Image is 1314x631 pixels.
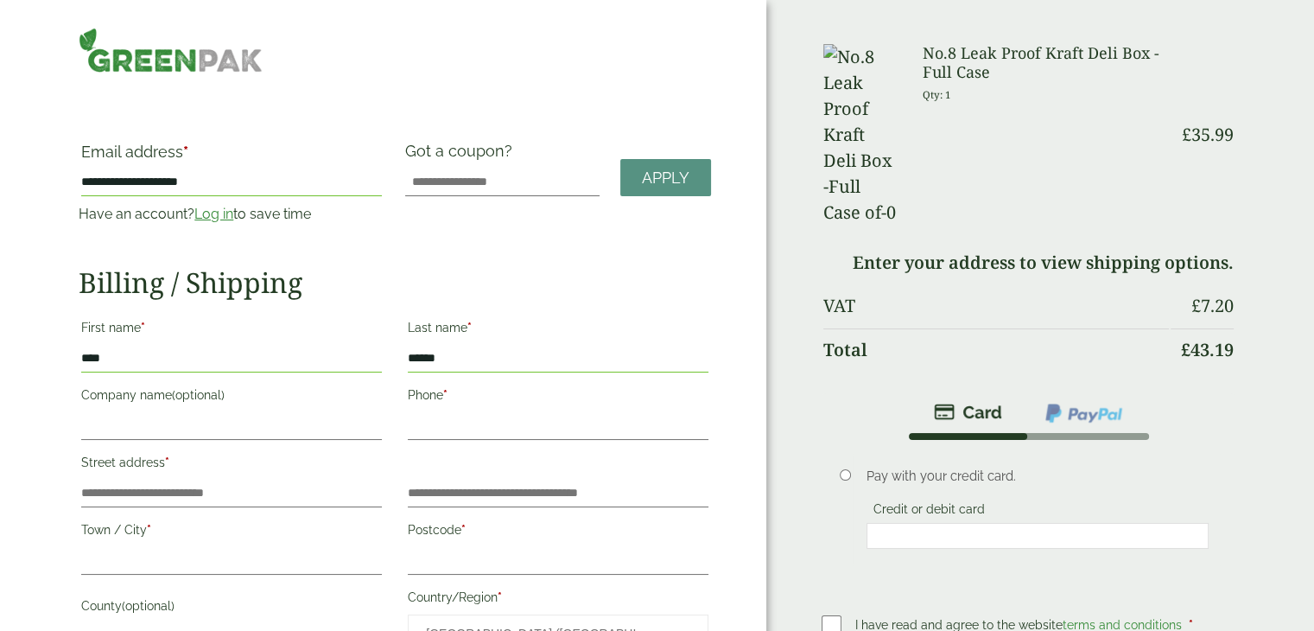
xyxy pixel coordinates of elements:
[1044,402,1124,424] img: ppcp-gateway.png
[823,242,1234,284] td: Enter your address to view shipping options.
[81,144,382,169] label: Email address
[461,523,466,537] abbr: required
[498,590,502,604] abbr: required
[823,44,902,226] img: No.8 Leak Proof Kraft Deli Box -Full Case of-0
[194,206,233,222] a: Log in
[923,44,1169,81] h3: No.8 Leak Proof Kraft Deli Box - Full Case
[408,518,708,547] label: Postcode
[443,388,448,402] abbr: required
[1181,338,1190,361] span: £
[122,599,175,613] span: (optional)
[81,518,382,547] label: Town / City
[408,383,708,412] label: Phone
[866,502,992,521] label: Credit or debit card
[141,321,145,335] abbr: required
[405,142,519,169] label: Got a coupon?
[1191,294,1201,317] span: £
[467,321,472,335] abbr: required
[165,456,169,469] abbr: required
[620,159,711,196] a: Apply
[81,315,382,345] label: First name
[1191,294,1234,317] bdi: 7.20
[172,388,225,402] span: (optional)
[923,88,951,101] small: Qty: 1
[866,467,1209,486] p: Pay with your credit card.
[79,266,711,299] h2: Billing / Shipping
[408,315,708,345] label: Last name
[81,383,382,412] label: Company name
[147,523,151,537] abbr: required
[1181,338,1234,361] bdi: 43.19
[823,328,1169,371] th: Total
[1182,123,1234,146] bdi: 35.99
[823,285,1169,327] th: VAT
[642,169,689,188] span: Apply
[79,28,262,73] img: GreenPak Supplies
[408,585,708,615] label: Country/Region
[81,594,382,623] label: County
[81,450,382,480] label: Street address
[79,204,384,225] p: Have an account? to save time
[934,402,1002,423] img: stripe.png
[183,143,188,161] abbr: required
[872,528,1203,544] iframe: Secure card payment input frame
[1182,123,1191,146] span: £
